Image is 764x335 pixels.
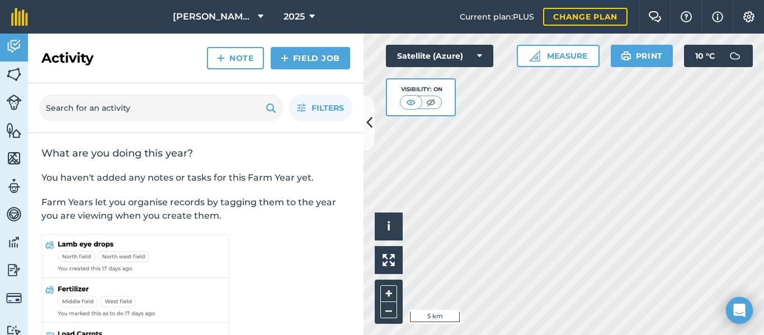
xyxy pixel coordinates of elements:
img: svg+xml;base64,PHN2ZyB4bWxucz0iaHR0cDovL3d3dy53My5vcmcvMjAwMC9zdmciIHdpZHRoPSIxNCIgaGVpZ2h0PSIyNC... [217,51,225,65]
h2: Activity [41,49,93,67]
a: Change plan [543,8,628,26]
img: svg+xml;base64,PD94bWwgdmVyc2lvbj0iMS4wIiBlbmNvZGluZz0idXRmLTgiPz4KPCEtLSBHZW5lcmF0b3I6IEFkb2JlIE... [6,206,22,223]
img: svg+xml;base64,PHN2ZyB4bWxucz0iaHR0cDovL3d3dy53My5vcmcvMjAwMC9zdmciIHdpZHRoPSI1NiIgaGVpZ2h0PSI2MC... [6,66,22,83]
img: svg+xml;base64,PD94bWwgdmVyc2lvbj0iMS4wIiBlbmNvZGluZz0idXRmLTgiPz4KPCEtLSBHZW5lcmF0b3I6IEFkb2JlIE... [6,178,22,195]
img: Ruler icon [529,50,540,62]
img: svg+xml;base64,PD94bWwgdmVyc2lvbj0iMS4wIiBlbmNvZGluZz0idXRmLTgiPz4KPCEtLSBHZW5lcmF0b3I6IEFkb2JlIE... [6,234,22,251]
span: [PERSON_NAME][GEOGRAPHIC_DATA] [173,10,253,23]
img: svg+xml;base64,PHN2ZyB4bWxucz0iaHR0cDovL3d3dy53My5vcmcvMjAwMC9zdmciIHdpZHRoPSIxNyIgaGVpZ2h0PSIxNy... [712,10,723,23]
img: svg+xml;base64,PHN2ZyB4bWxucz0iaHR0cDovL3d3dy53My5vcmcvMjAwMC9zdmciIHdpZHRoPSIxNCIgaGVpZ2h0PSIyNC... [281,51,289,65]
img: A cog icon [742,11,756,22]
h2: What are you doing this year? [41,147,350,160]
img: svg+xml;base64,PD94bWwgdmVyc2lvbj0iMS4wIiBlbmNvZGluZz0idXRmLTgiPz4KPCEtLSBHZW5lcmF0b3I6IEFkb2JlIE... [6,290,22,306]
img: svg+xml;base64,PHN2ZyB4bWxucz0iaHR0cDovL3d3dy53My5vcmcvMjAwMC9zdmciIHdpZHRoPSI1NiIgaGVpZ2h0PSI2MC... [6,122,22,139]
div: Open Intercom Messenger [726,297,753,324]
span: Filters [312,102,344,114]
input: Search for an activity [39,95,283,121]
button: + [380,285,397,302]
button: Filters [289,95,352,121]
img: svg+xml;base64,PHN2ZyB4bWxucz0iaHR0cDovL3d3dy53My5vcmcvMjAwMC9zdmciIHdpZHRoPSI1MCIgaGVpZ2h0PSI0MC... [404,97,418,108]
span: i [387,219,390,233]
a: Field Job [271,47,350,69]
img: svg+xml;base64,PD94bWwgdmVyc2lvbj0iMS4wIiBlbmNvZGluZz0idXRmLTgiPz4KPCEtLSBHZW5lcmF0b3I6IEFkb2JlIE... [6,95,22,110]
button: 10 °C [684,45,753,67]
a: Note [207,47,264,69]
button: Satellite (Azure) [386,45,493,67]
img: svg+xml;base64,PHN2ZyB4bWxucz0iaHR0cDovL3d3dy53My5vcmcvMjAwMC9zdmciIHdpZHRoPSIxOSIgaGVpZ2h0PSIyNC... [621,49,631,63]
img: A question mark icon [680,11,693,22]
img: svg+xml;base64,PHN2ZyB4bWxucz0iaHR0cDovL3d3dy53My5vcmcvMjAwMC9zdmciIHdpZHRoPSI1MCIgaGVpZ2h0PSI0MC... [424,97,438,108]
img: svg+xml;base64,PD94bWwgdmVyc2lvbj0iMS4wIiBlbmNvZGluZz0idXRmLTgiPz4KPCEtLSBHZW5lcmF0b3I6IEFkb2JlIE... [724,45,746,67]
div: Visibility: On [400,85,442,94]
p: You haven't added any notes or tasks for this Farm Year yet. [41,171,350,185]
span: Current plan : PLUS [460,11,534,23]
img: svg+xml;base64,PHN2ZyB4bWxucz0iaHR0cDovL3d3dy53My5vcmcvMjAwMC9zdmciIHdpZHRoPSI1NiIgaGVpZ2h0PSI2MC... [6,150,22,167]
button: i [375,213,403,240]
img: svg+xml;base64,PD94bWwgdmVyc2lvbj0iMS4wIiBlbmNvZGluZz0idXRmLTgiPz4KPCEtLSBHZW5lcmF0b3I6IEFkb2JlIE... [6,262,22,279]
button: Measure [517,45,600,67]
img: svg+xml;base64,PD94bWwgdmVyc2lvbj0iMS4wIiBlbmNvZGluZz0idXRmLTgiPz4KPCEtLSBHZW5lcmF0b3I6IEFkb2JlIE... [6,38,22,55]
span: 2025 [284,10,305,23]
img: Two speech bubbles overlapping with the left bubble in the forefront [648,11,662,22]
button: Print [611,45,673,67]
img: svg+xml;base64,PHN2ZyB4bWxucz0iaHR0cDovL3d3dy53My5vcmcvMjAwMC9zdmciIHdpZHRoPSIxOSIgaGVpZ2h0PSIyNC... [266,101,276,115]
img: Four arrows, one pointing top left, one top right, one bottom right and the last bottom left [383,254,395,266]
button: – [380,302,397,318]
span: 10 ° C [695,45,715,67]
p: Farm Years let you organise records by tagging them to the year you are viewing when you create t... [41,196,350,223]
img: fieldmargin Logo [11,8,28,26]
